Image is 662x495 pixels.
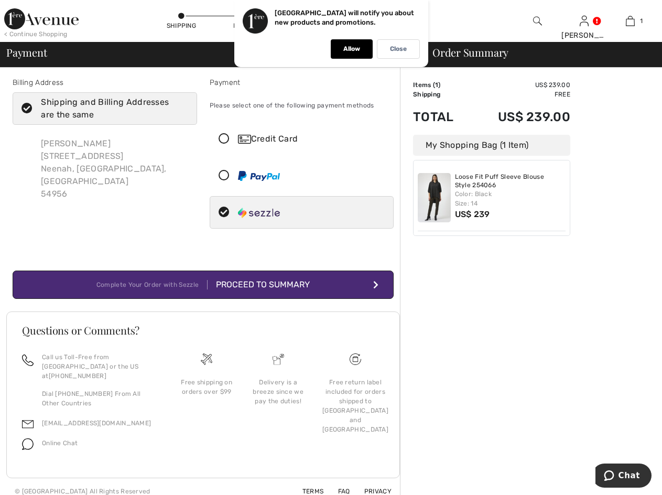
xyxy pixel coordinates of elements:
[238,208,280,218] img: Sezzle
[322,378,388,434] div: Free return label included for orders shipped to [GEOGRAPHIC_DATA] and [GEOGRAPHIC_DATA]
[413,135,570,156] div: My Shopping Bag (1 Item)
[208,278,310,291] div: Proceed to Summary
[166,21,197,30] div: Shipping
[22,438,34,450] img: chat
[290,488,324,495] a: Terms
[470,80,570,90] td: US$ 239.00
[210,77,394,88] div: Payment
[626,15,635,27] img: My Bag
[455,189,566,208] div: Color: Black Size: 14
[413,99,470,135] td: Total
[580,15,589,27] img: My Info
[273,353,284,365] img: Delivery is a breeze since we pay the duties!
[420,47,656,58] div: Order Summary
[413,80,470,90] td: Items ( )
[238,133,386,145] div: Credit Card
[4,29,68,39] div: < Continue Shopping
[201,353,212,365] img: Free shipping on orders over $99
[418,173,451,222] img: Loose Fit Puff Sleeve Blouse Style 254066
[455,173,566,189] a: Loose Fit Puff Sleeve Blouse Style 254066
[32,129,197,209] div: [PERSON_NAME] [STREET_ADDRESS] Neenah, [GEOGRAPHIC_DATA], [GEOGRAPHIC_DATA] 54956
[238,135,251,144] img: Credit Card
[435,81,438,89] span: 1
[22,354,34,366] img: call
[470,99,570,135] td: US$ 239.00
[22,325,384,336] h3: Questions or Comments?
[251,378,306,406] div: Delivery is a breeze since we pay the duties!
[413,90,470,99] td: Shipping
[325,488,350,495] a: FAQ
[41,96,181,121] div: Shipping and Billing Addresses are the same
[640,16,643,26] span: 1
[6,47,47,58] span: Payment
[352,488,392,495] a: Privacy
[22,418,34,430] img: email
[210,92,394,119] div: Please select one of the following payment methods
[608,15,653,27] a: 1
[233,21,264,30] div: Payment
[350,353,361,365] img: Free shipping on orders over $99
[49,372,106,380] a: [PHONE_NUMBER]
[13,271,394,299] button: Complete Your Order with Sezzle Proceed to Summary
[42,352,158,381] p: Call us Toll-Free from [GEOGRAPHIC_DATA] or the US at
[561,30,606,41] div: [PERSON_NAME]
[595,464,652,490] iframe: Opens a widget where you can chat to one of our agents
[13,77,197,88] div: Billing Address
[42,419,151,427] a: [EMAIL_ADDRESS][DOMAIN_NAME]
[533,15,542,27] img: search the website
[455,209,490,219] span: US$ 239
[4,8,79,29] img: 1ère Avenue
[275,9,414,26] p: [GEOGRAPHIC_DATA] will notify you about new products and promotions.
[96,280,208,289] div: Complete Your Order with Sezzle
[238,171,280,181] img: PayPal
[390,45,407,53] p: Close
[42,389,158,408] p: Dial [PHONE_NUMBER] From All Other Countries
[470,90,570,99] td: Free
[580,16,589,26] a: Sign In
[343,45,360,53] p: Allow
[179,378,234,396] div: Free shipping on orders over $99
[42,439,78,447] span: Online Chat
